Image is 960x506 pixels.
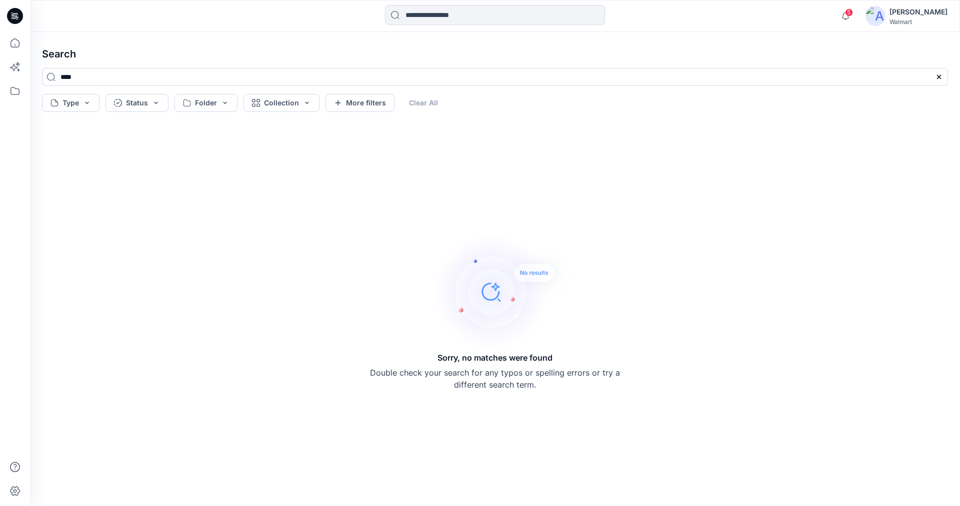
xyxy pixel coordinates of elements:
[889,6,947,18] div: [PERSON_NAME]
[370,367,620,391] p: Double check your search for any typos or spelling errors or try a different search term.
[243,94,319,112] button: Collection
[174,94,237,112] button: Folder
[433,232,573,352] img: Sorry, no matches were found
[325,94,394,112] button: More filters
[105,94,168,112] button: Status
[437,352,552,364] h5: Sorry, no matches were found
[42,94,99,112] button: Type
[34,40,956,68] h4: Search
[845,8,853,16] span: 5
[889,18,947,25] div: Walmart
[865,6,885,26] img: avatar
